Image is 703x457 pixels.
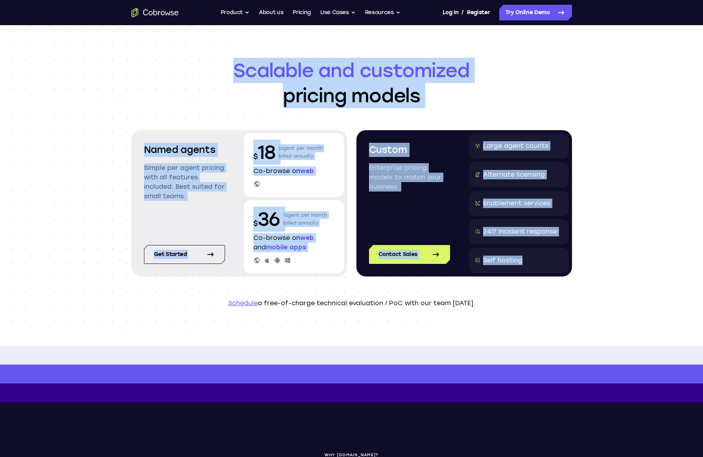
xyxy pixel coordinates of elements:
[253,219,258,228] span: $
[320,5,356,20] button: Use Cases
[499,5,572,20] a: Try Online Demo
[221,5,250,20] button: Product
[300,167,314,175] span: web
[483,256,522,265] div: Self hosting
[483,199,550,208] div: Enablement services
[300,234,314,241] span: web
[483,227,557,236] div: 24/7 Incident response
[131,299,572,308] p: a free-of-charge technical evaluation / PoC with our team [DATE].
[253,140,275,165] p: 18
[253,206,280,232] p: 36
[365,5,400,20] button: Resources
[259,5,283,20] a: About us
[483,170,545,179] div: Alternate licensing
[293,5,311,20] a: Pricing
[131,8,179,17] a: Go to the home page
[131,58,572,108] h1: pricing models
[279,140,323,165] p: /agent per month billed annually
[131,58,572,83] span: Scalable and customized
[443,5,458,20] a: Log In
[253,166,334,176] p: Co-browse on
[253,152,258,161] span: $
[144,163,225,201] p: Simple per agent pricing with all features included. Best suited for small teams.
[369,245,450,264] a: Contact Sales
[483,141,548,151] div: Large agent counts
[461,8,464,17] span: /
[144,143,225,157] h2: Named agents
[467,5,490,20] a: Register
[253,233,334,252] p: Co-browse on and
[369,163,450,192] p: Enterprise pricing models to match your business.
[266,243,306,251] span: mobile apps
[369,143,450,157] h2: Custom
[283,206,327,232] p: /agent per month billed annually
[144,245,225,264] a: Get started
[228,299,258,307] a: Schedule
